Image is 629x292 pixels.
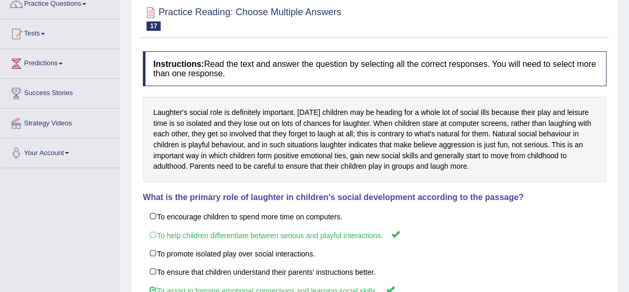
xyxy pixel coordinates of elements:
[153,60,204,68] b: Instructions:
[1,79,120,105] a: Success Stories
[143,262,606,281] label: To ensure that children understand their parents' instructions better.
[1,19,120,45] a: Tests
[143,51,606,86] h4: Read the text and answer the question by selecting all the correct responses. You will need to se...
[143,97,606,182] div: Laughter's social role is definitely important. [DATE] children may be heading for a whole lot of...
[143,225,606,244] label: To help children differentiate between serious and playful interactions.
[143,193,606,202] h4: What is the primary role of laughter in children's social development according to the passage?
[143,207,606,226] label: To encourage children to spend more time on computers.
[147,21,161,31] span: 17
[143,244,606,263] label: To promote isolated play over social interactions.
[1,138,120,165] a: Your Account
[143,5,341,31] h2: Practice Reading: Choose Multiple Answers
[1,109,120,135] a: Strategy Videos
[1,49,120,75] a: Predictions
